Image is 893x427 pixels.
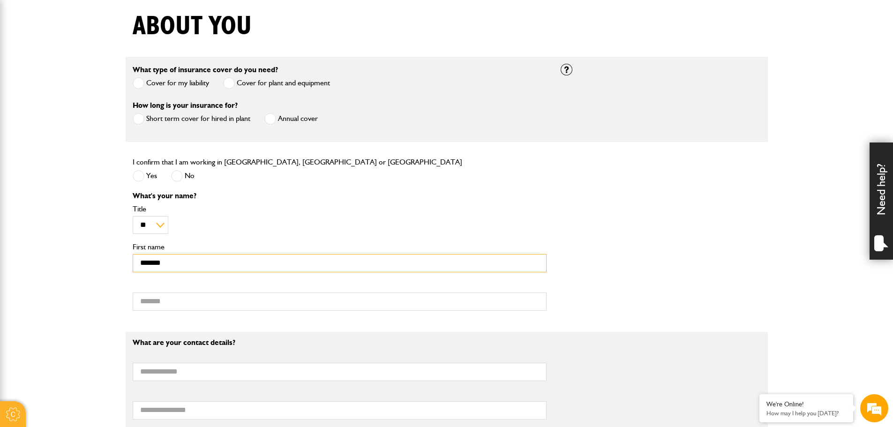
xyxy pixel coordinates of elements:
[870,142,893,260] div: Need help?
[12,114,171,135] input: Enter your email address
[133,113,250,125] label: Short term cover for hired in plant
[133,205,547,213] label: Title
[12,142,171,163] input: Enter your phone number
[223,77,330,89] label: Cover for plant and equipment
[133,158,462,166] label: I confirm that I am working in [GEOGRAPHIC_DATA], [GEOGRAPHIC_DATA] or [GEOGRAPHIC_DATA]
[12,170,171,281] textarea: Type your message and hit 'Enter'
[16,52,39,65] img: d_20077148190_company_1631870298795_20077148190
[766,410,846,417] p: How may I help you today?
[264,113,318,125] label: Annual cover
[766,400,846,408] div: We're Online!
[133,243,547,251] label: First name
[133,11,252,42] h1: About you
[133,170,157,182] label: Yes
[128,289,170,301] em: Start Chat
[133,339,547,346] p: What are your contact details?
[133,77,209,89] label: Cover for my liability
[171,170,195,182] label: No
[133,66,278,74] label: What type of insurance cover do you need?
[133,102,238,109] label: How long is your insurance for?
[154,5,176,27] div: Minimize live chat window
[133,192,547,200] p: What's your name?
[12,87,171,107] input: Enter your last name
[49,52,158,65] div: Chat with us now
